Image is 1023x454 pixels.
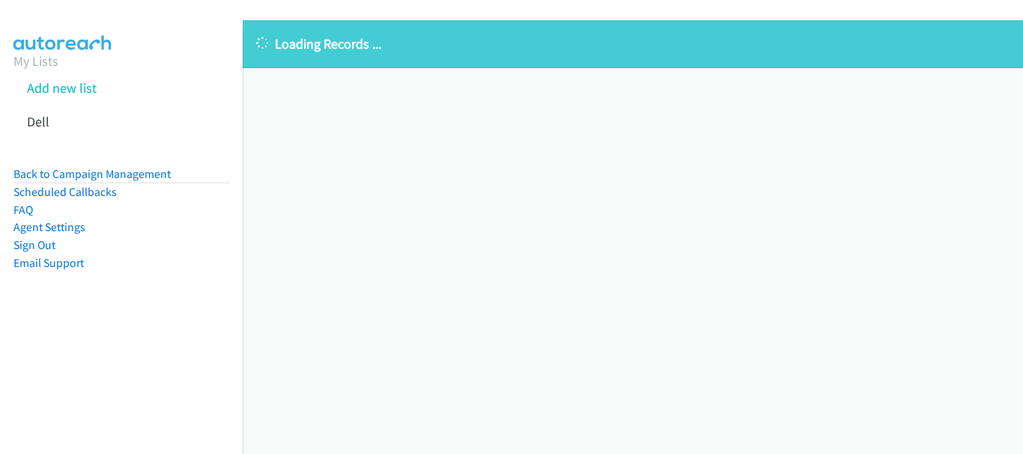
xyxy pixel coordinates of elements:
[27,113,49,130] a: Dell
[13,167,171,181] a: Back to Campaign Management
[13,203,33,217] a: FAQ
[13,256,84,270] a: Email Support
[13,220,85,234] a: Agent Settings
[256,34,1010,54] p: Loading Records ...
[27,79,97,96] a: Add new list
[13,185,117,199] a: Scheduled Callbacks
[13,52,58,70] a: My Lists
[13,238,55,252] a: Sign Out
